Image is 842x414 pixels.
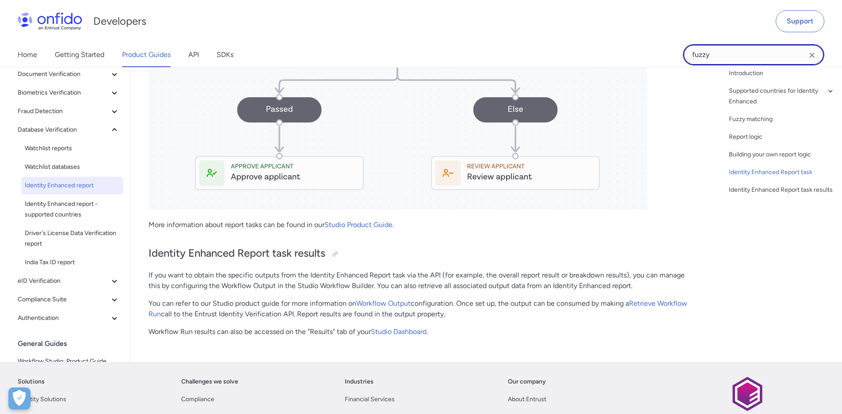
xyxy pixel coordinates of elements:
[25,199,120,220] span: Identity Enhanced report - supported countries
[729,149,835,160] a: Building your own report logic
[18,376,45,387] a: Solutions
[21,195,123,224] a: Identity Enhanced report - supported countries
[18,394,66,405] a: Identity Solutions
[14,291,123,308] button: Compliance Suite
[776,10,824,32] a: Support
[149,298,692,319] p: You can refer to our Studio product guide for more information on configuration. Once set up, the...
[508,394,546,405] a: About Entrust
[508,376,546,387] a: Our company
[217,42,233,67] a: SDKs
[14,353,123,370] a: Workflow Studio: Product Guide
[807,50,817,61] svg: Clear search field button
[149,327,692,337] p: Workflow Run results can also be accessed on the "Results" tab of your .
[18,313,109,323] span: Authentication
[8,387,30,410] button: Open Preferences
[21,140,123,157] a: Watchlist reports
[25,143,120,154] span: Watchlist reports
[14,65,123,83] button: Document Verification
[18,42,37,67] a: Home
[345,394,395,405] a: Financial Services
[18,276,109,286] span: eID Verification
[188,42,199,67] a: API
[181,394,214,405] a: Compliance
[729,185,835,195] a: Identity Enhanced Report task results
[21,177,123,194] a: Identity Enhanced report
[25,162,120,172] span: Watchlist databases
[324,220,392,229] a: Studio Product Guide
[18,69,109,80] span: Document Verification
[21,158,123,176] a: Watchlist databases
[14,309,123,327] button: Authentication
[371,327,427,336] a: Studio Dashboard
[21,224,123,253] a: Driver's License Data Verification report
[18,356,120,367] span: Workflow Studio: Product Guide
[122,42,171,67] a: Product Guides
[14,84,123,102] button: Biometrics Verification
[25,228,120,249] span: Driver's License Data Verification report
[8,387,30,410] div: Cookie Preferences
[14,121,123,139] button: Database Verification
[729,167,835,178] a: Identity Enhanced Report task
[14,272,123,290] button: eID Verification
[149,220,692,230] p: More information about report tasks can be found in our .
[18,294,109,305] span: Compliance Suite
[14,103,123,120] button: Fraud Detection
[55,42,104,67] a: Getting Started
[21,254,123,271] a: India Tax ID report
[18,12,82,30] img: Onfido Logo
[729,68,835,79] a: Introduction
[729,114,835,125] a: Fuzzy matching
[683,44,824,65] input: Onfido search input field
[25,180,120,191] span: Identity Enhanced report
[25,257,120,268] span: India Tax ID report
[729,86,835,107] a: Supported countries for Identity Enhanced
[18,125,109,135] span: Database Verification
[181,376,238,387] a: Challenges we solve
[93,14,146,28] h1: Developers
[149,270,692,291] p: If you want to obtain the specific outputs from the Identity Enhanced Report task via the API (fo...
[149,246,692,261] h2: Identity Enhanced Report task results
[18,335,127,353] div: General Guides
[345,376,373,387] a: Industries
[18,87,109,98] span: Biometrics Verification
[18,106,109,117] span: Fraud Detection
[729,132,835,142] a: Report logic
[356,299,411,308] a: Workflow Output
